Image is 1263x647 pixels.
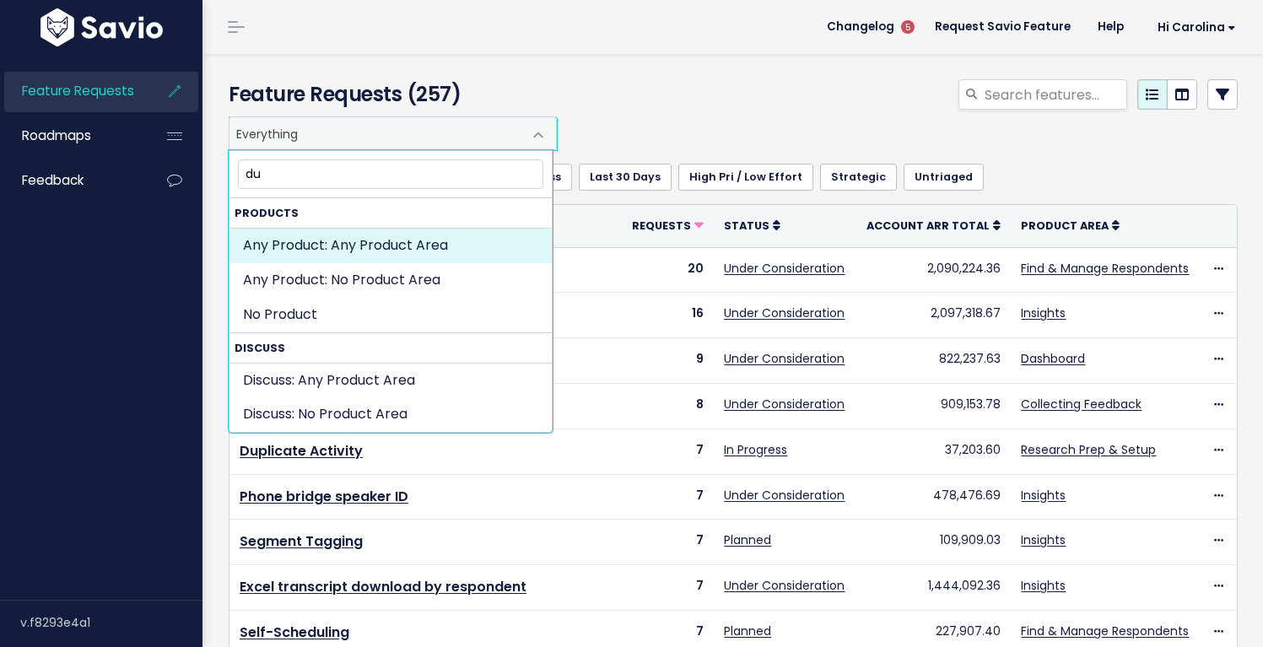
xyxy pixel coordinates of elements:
a: Product Area [1021,217,1120,234]
a: In Progress [724,441,787,458]
td: 2,097,318.67 [855,293,1011,338]
li: Discuss: Any Product Area [229,364,552,398]
a: Hi Carolina [1137,14,1250,40]
ul: Filter feature requests [229,164,1238,191]
a: Collecting Feedback [1021,396,1142,412]
li: Discuss: No Product Area [229,397,552,432]
a: Duplicate Activity [240,441,363,461]
td: 16 [622,293,715,338]
strong: Products [229,198,552,228]
td: 7 [622,474,715,520]
span: Roadmaps [22,127,91,144]
a: Planned [724,623,771,639]
a: Status [724,217,780,234]
a: Insights [1021,577,1066,594]
li: Any Product: No Product Area [229,263,552,298]
li: Discuss [229,333,552,433]
a: Insights [1021,487,1066,504]
a: Under Consideration [724,577,845,594]
a: Requests [632,217,704,234]
li: No Product [229,298,552,332]
span: Hi Carolina [1158,21,1236,34]
h4: Feature Requests (257) [229,79,548,110]
td: 109,909.03 [855,520,1011,565]
span: 5 [901,20,915,34]
td: 1,444,092.36 [855,565,1011,611]
span: Account ARR Total [866,218,990,233]
a: Segment Tagging [240,531,363,551]
td: 2,090,224.36 [855,247,1011,293]
a: Roadmaps [4,116,140,155]
td: 9 [622,338,715,384]
td: 7 [622,429,715,474]
a: Planned [724,531,771,548]
a: Feature Requests [4,72,140,111]
a: Insights [1021,305,1066,321]
td: 7 [622,520,715,565]
td: 478,476.69 [855,474,1011,520]
a: Phone bridge speaker ID [240,487,408,506]
img: logo-white.9d6f32f41409.svg [36,8,167,46]
a: Request Savio Feature [921,14,1084,40]
a: Find & Manage Respondents [1021,623,1189,639]
a: Excel transcript download by respondent [240,577,526,596]
li: Products [229,198,552,332]
a: Under Consideration [724,305,845,321]
span: Product Area [1021,218,1109,233]
td: 822,237.63 [855,338,1011,384]
a: Feedback [4,161,140,200]
a: Under Consideration [724,396,845,412]
a: Help [1084,14,1137,40]
a: Research Prep & Setup [1021,441,1156,458]
a: Self-Scheduling [240,623,349,642]
a: Insights [1021,531,1066,548]
a: Strategic [820,164,897,191]
li: Any Product: Any Product Area [229,229,552,263]
a: Untriaged [904,164,984,191]
a: Account ARR Total [866,217,1001,234]
input: Search features... [983,79,1127,110]
td: 7 [622,565,715,611]
td: 37,203.60 [855,429,1011,474]
a: Under Consideration [724,350,845,367]
strong: Discuss [229,333,552,363]
td: 909,153.78 [855,383,1011,429]
span: Changelog [827,21,894,33]
a: Find & Manage Respondents [1021,260,1189,277]
a: Under Consideration [724,260,845,277]
a: Last 30 Days [579,164,672,191]
td: 20 [622,247,715,293]
a: Under Consideration [724,487,845,504]
a: High Pri / Low Effort [678,164,813,191]
span: Everything [229,116,557,150]
span: Feedback [22,171,84,189]
a: Dashboard [1021,350,1085,367]
span: Everything [229,117,522,149]
div: v.f8293e4a1 [20,601,202,644]
td: 8 [622,383,715,429]
span: Feature Requests [22,82,134,100]
span: Status [724,218,769,233]
span: Requests [632,218,691,233]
